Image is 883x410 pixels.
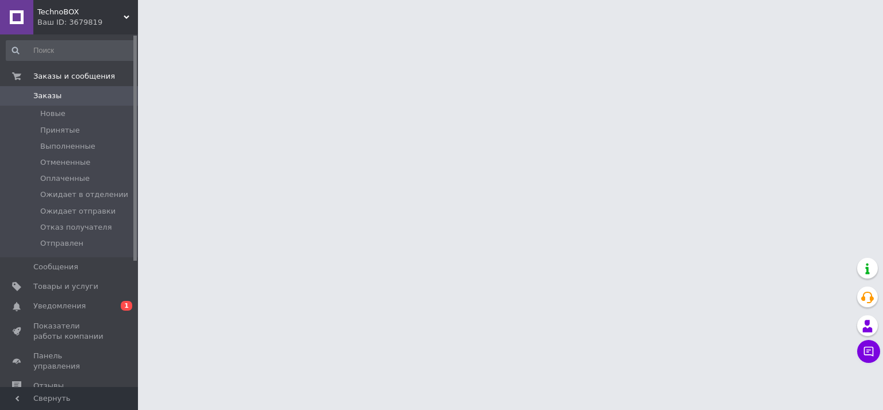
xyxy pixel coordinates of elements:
span: Уведомления [33,301,86,311]
span: Панель управления [33,351,106,372]
span: Товары и услуги [33,281,98,292]
span: Ожидает отправки [40,206,116,216]
div: Ваш ID: 3679819 [37,17,138,28]
span: Показатели работы компании [33,321,106,342]
span: 1 [121,301,132,311]
span: Заказы [33,91,62,101]
span: Оплаченные [40,173,90,184]
span: Отказ получателя [40,222,112,233]
span: Выполненные [40,141,95,152]
span: Принятые [40,125,80,136]
span: Заказы и сообщения [33,71,115,82]
input: Поиск [6,40,136,61]
span: Новые [40,109,66,119]
span: Отмененные [40,157,90,168]
button: Чат с покупателем [857,340,880,363]
span: Сообщения [33,262,78,272]
span: Отправлен [40,238,83,249]
span: Отзывы [33,381,64,391]
span: TechnoBOX [37,7,124,17]
span: Ожидает в отделении [40,189,128,200]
